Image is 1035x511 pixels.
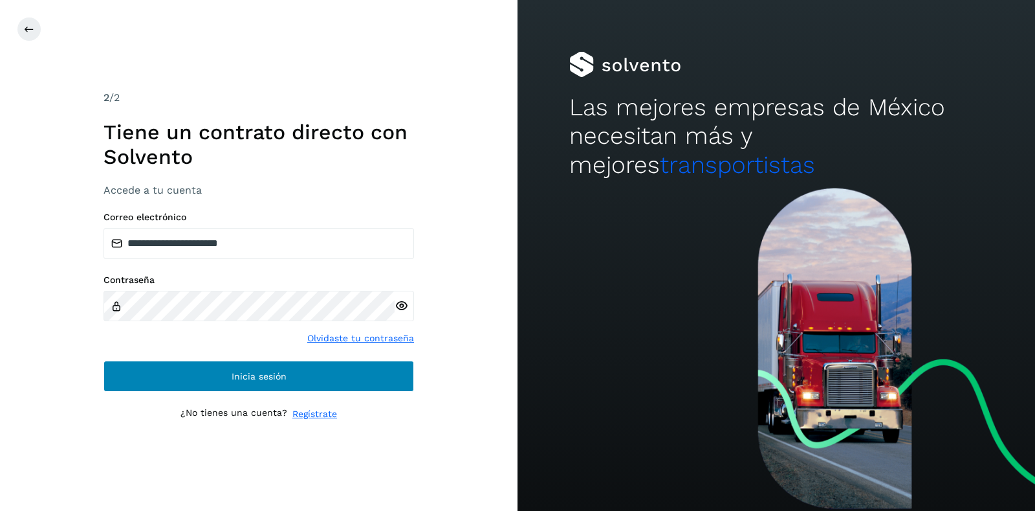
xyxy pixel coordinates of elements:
[180,407,287,421] p: ¿No tienes una cuenta?
[292,407,337,421] a: Regístrate
[103,120,414,170] h1: Tiene un contrato directo con Solvento
[103,90,414,106] div: /2
[660,151,815,179] span: transportistas
[103,91,109,104] span: 2
[307,332,414,345] a: Olvidaste tu contraseña
[103,275,414,286] label: Contraseña
[103,212,414,223] label: Correo electrónico
[569,93,983,179] h2: Las mejores empresas de México necesitan más y mejores
[232,372,287,381] span: Inicia sesión
[103,361,414,392] button: Inicia sesión
[103,184,414,196] h3: Accede a tu cuenta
